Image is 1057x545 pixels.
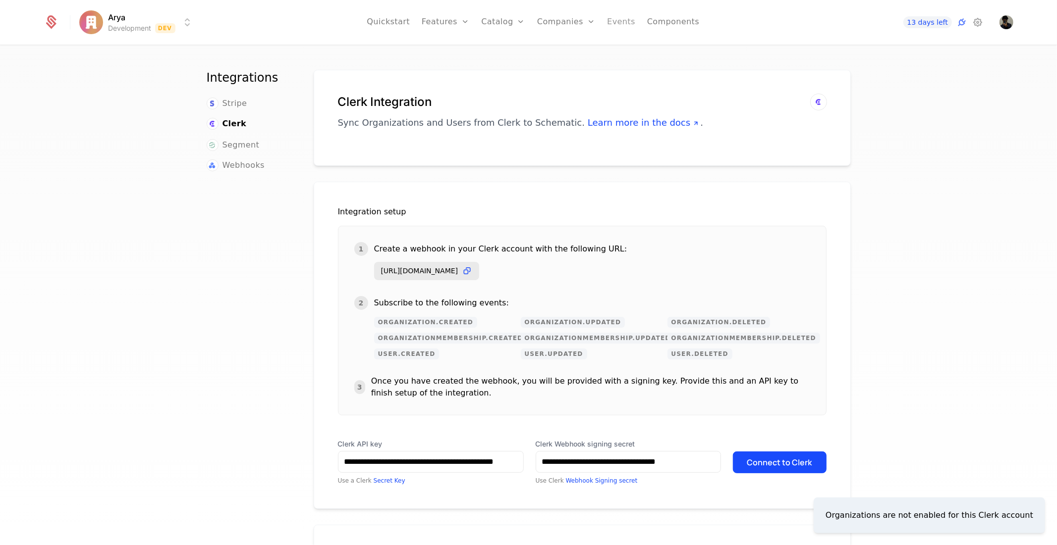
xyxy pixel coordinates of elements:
[223,118,247,130] span: Clerk
[381,266,458,276] span: [URL][DOMAIN_NAME]
[521,317,625,328] span: organization.updated
[223,98,247,109] span: Stripe
[903,16,952,28] a: 13 days left
[155,23,175,33] span: Dev
[79,10,103,34] img: Arya
[82,11,193,33] button: Select environment
[374,348,440,359] span: user.created
[223,139,260,151] span: Segment
[374,297,509,309] div: Subscribe to the following events:
[1000,15,1013,29] img: Arya Pratap
[1000,15,1013,29] button: Open user button
[354,380,365,394] div: 3
[521,333,675,344] span: organizationMembership.updated
[338,439,524,449] label: Clerk API key
[338,477,524,485] div: Use a Clerk
[371,375,810,399] div: Once you have created the webhook, you will be provided with a signing key. Provide this and an A...
[588,117,700,128] a: Learn more in the docs
[374,243,627,255] div: Create a webhook in your Clerk account with the following URL:
[566,477,638,484] a: Webhook Signing secret
[972,16,984,28] a: Settings
[207,70,290,86] h1: Integrations
[733,451,827,473] button: Connect to Clerk
[536,477,721,485] div: Use Clerk
[536,439,721,449] label: Clerk Webhook signing secret
[207,70,290,172] nav: Main
[668,317,771,328] span: organization.deleted
[354,242,368,256] div: 1
[374,333,527,344] span: organizationMembership.created
[668,348,732,359] span: user.deleted
[338,94,827,110] h1: Clerk Integration
[207,118,247,130] a: Clerk
[668,333,820,344] span: organizationMembership.deleted
[956,16,968,28] a: Integrations
[223,159,265,171] span: Webhooks
[338,116,827,130] p: Sync Organizations and Users from Clerk to Schematic. .
[338,206,827,218] div: Integration setup
[108,23,151,33] div: Development
[108,11,125,23] span: Arya
[207,98,247,109] a: Stripe
[374,317,478,328] span: organization.created
[374,477,405,484] a: Secret Key
[207,139,260,151] a: Segment
[521,348,587,359] span: user.updated
[207,159,265,171] a: Webhooks
[354,296,368,310] div: 2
